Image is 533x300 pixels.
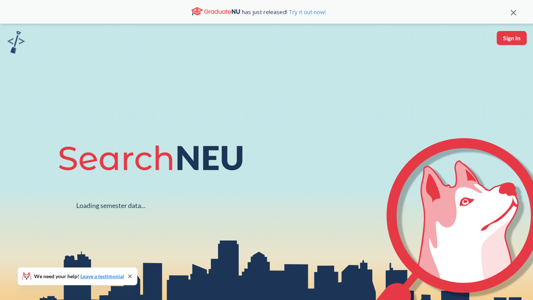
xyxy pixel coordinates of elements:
button: Sign In [497,31,527,45]
img: sandbox logo [7,31,25,54]
span: has just released! [242,8,326,16]
a: sandbox logo [7,31,25,56]
span: We need your help! [34,274,124,279]
a: Leave a testimonial [80,273,124,279]
div: Loading semester data... [76,201,145,210]
a: Try it out now! [287,8,326,16]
